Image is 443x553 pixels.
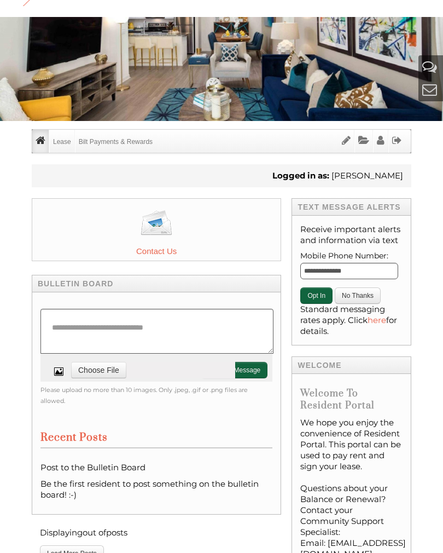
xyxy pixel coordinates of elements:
b: Logged in as: [272,170,329,181]
i: Home [36,135,45,146]
label: Mobile Phone Number: [300,249,403,285]
span: Contact Us [32,245,281,258]
button: Opt In [300,287,333,304]
a: Profile [374,130,388,153]
p: Displaying out of posts [40,526,273,540]
p: Post to the Bulletin Board [40,462,272,473]
span: [PERSON_NAME] [331,170,403,181]
span: Standard messaging rates apply. Click for details. [300,304,397,336]
h4: Bulletin Board [32,275,281,292]
input: Mobile Phone Number: [300,263,398,279]
h3: Recent Posts [40,431,272,448]
a: Sign Out [389,130,405,153]
i: Sign Out [392,135,402,146]
a: Help And Support [422,57,437,76]
button: No Thanks [335,287,381,304]
a: Lease [50,130,74,153]
a: Sign Documents [339,130,354,153]
a: Contact [422,80,437,99]
h4: Welcome to Resident Portal [300,388,403,412]
i: Sign Documents [342,135,351,146]
a: here [368,315,386,325]
h4: Text Message Alerts [292,198,411,216]
i: Documents [358,135,369,146]
textarea: Write a message to your neighbors [40,309,273,354]
div: Please upload no more than 10 images. Only .jpeg, .gif or .png files are allowed. [40,384,272,406]
a: Home [32,130,49,153]
iframe: Upload Attachment [71,362,235,378]
div: Receive important alerts and information via text [292,216,411,345]
a: Contact Us [32,198,281,261]
a: Bilt Payments & Rewards [75,130,156,153]
a: Documents [355,130,372,153]
h4: Welcome [292,356,411,374]
p: Be the first resident to post something on the bulletin board! :-) [40,479,272,500]
i: Profile [377,135,384,146]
